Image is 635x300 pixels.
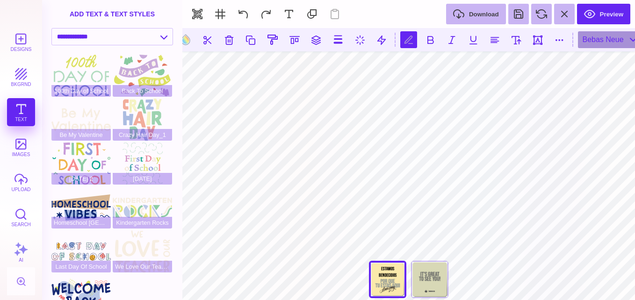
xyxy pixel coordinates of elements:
span: Be My Valentine [51,129,111,141]
span: 100th Day of School [51,85,111,97]
span: [DATE] [113,173,172,185]
button: bkgrnd [7,63,35,91]
span: Back To School [113,85,172,97]
button: upload [7,168,35,196]
span: Crazy Hair Day_1 [113,129,172,141]
button: AI [7,238,35,266]
button: Search [7,203,35,231]
button: Download [446,4,506,24]
span: Homeschool [GEOGRAPHIC_DATA] [51,217,111,229]
button: Preview [577,4,630,24]
span: Kindergarten Rocks [113,217,172,229]
button: images [7,133,35,161]
span: [DATE] 2 [51,173,111,185]
button: Designs [7,28,35,56]
span: We Love Our Teacher [113,261,172,272]
span: Last Day Of School [51,261,111,272]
